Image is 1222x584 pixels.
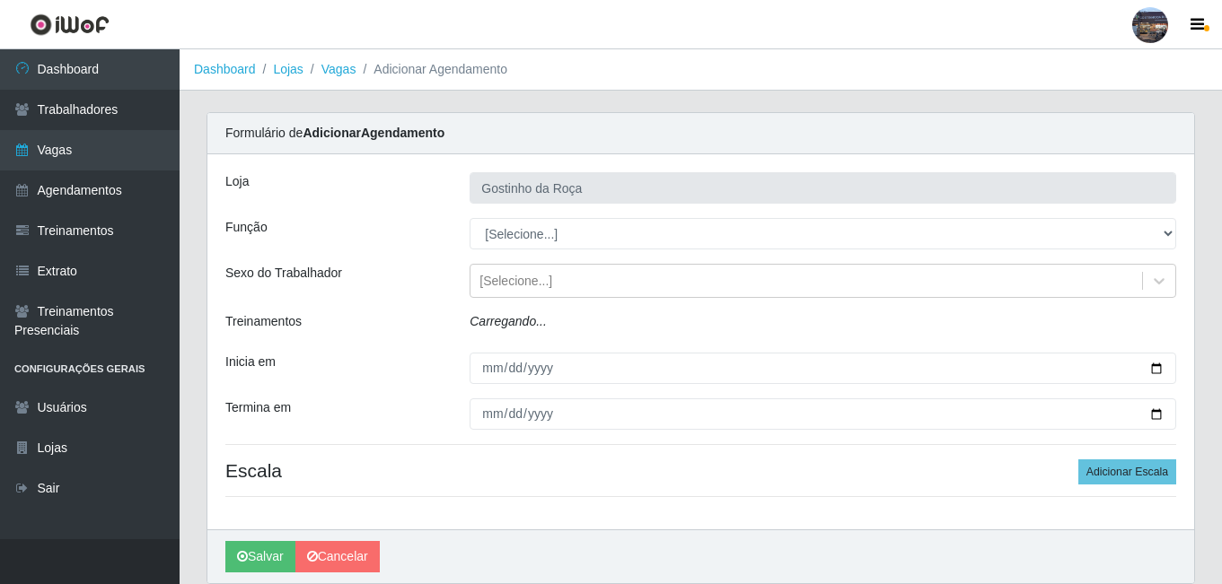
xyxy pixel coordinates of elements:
label: Treinamentos [225,312,302,331]
button: Salvar [225,541,295,572]
div: [Selecione...] [479,272,552,291]
a: Vagas [321,62,356,76]
li: Adicionar Agendamento [356,60,507,79]
a: Cancelar [295,541,380,572]
label: Função [225,218,268,237]
a: Dashboard [194,62,256,76]
label: Loja [225,172,249,191]
button: Adicionar Escala [1078,459,1176,484]
strong: Adicionar Agendamento [303,126,444,140]
label: Inicia em [225,353,276,371]
a: Lojas [273,62,303,76]
label: Sexo do Trabalhador [225,264,342,283]
h4: Escala [225,459,1176,482]
input: 00/00/0000 [470,398,1176,430]
i: Carregando... [470,314,547,328]
input: 00/00/0000 [470,353,1176,384]
nav: breadcrumb [180,49,1222,91]
label: Termina em [225,398,291,417]
img: CoreUI Logo [30,13,110,36]
div: Formulário de [207,113,1194,154]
